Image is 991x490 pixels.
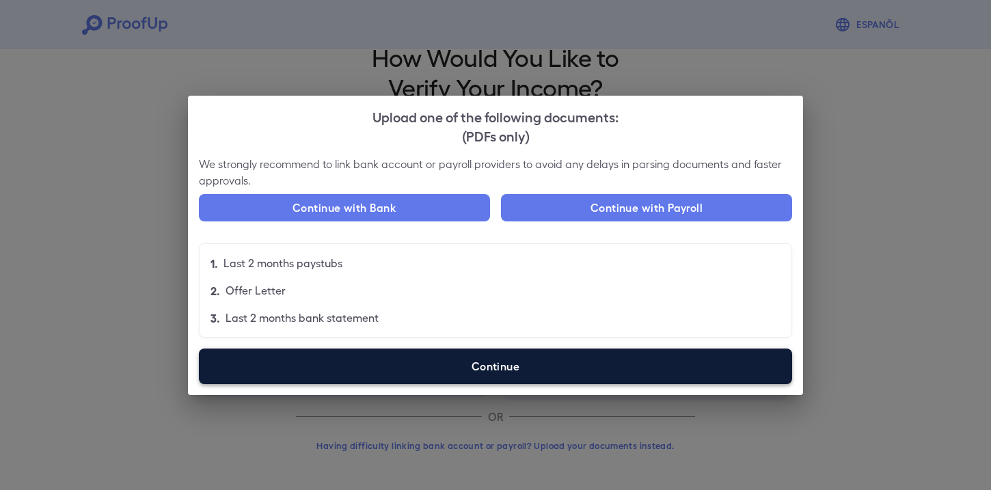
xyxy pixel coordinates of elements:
[211,255,218,271] p: 1.
[501,194,792,221] button: Continue with Payroll
[199,194,490,221] button: Continue with Bank
[211,282,220,299] p: 2.
[199,156,792,189] p: We strongly recommend to link bank account or payroll providers to avoid any delays in parsing do...
[223,255,342,271] p: Last 2 months paystubs
[211,310,220,326] p: 3.
[226,282,286,299] p: Offer Letter
[188,96,803,156] h2: Upload one of the following documents:
[199,126,792,145] div: (PDFs only)
[199,349,792,384] label: Continue
[226,310,379,326] p: Last 2 months bank statement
